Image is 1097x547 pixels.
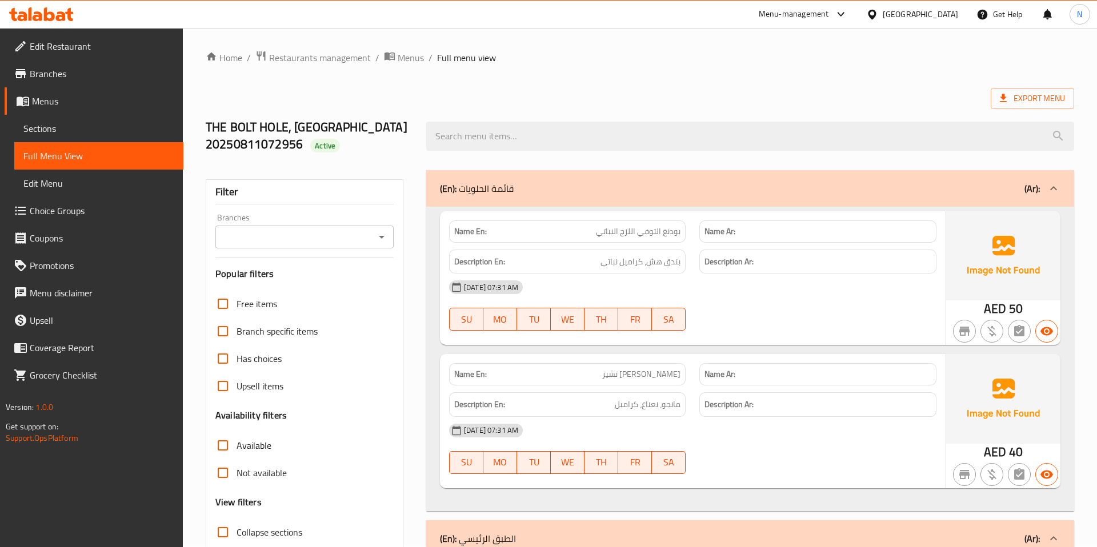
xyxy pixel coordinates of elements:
[237,352,282,365] span: Has choices
[237,439,271,452] span: Available
[269,51,371,65] span: Restaurants management
[440,530,457,547] b: (En):
[30,259,174,272] span: Promotions
[30,67,174,81] span: Branches
[759,7,829,21] div: Menu-management
[384,50,424,65] a: Menus
[215,496,262,509] h3: View filters
[440,180,457,197] b: (En):
[23,149,174,163] span: Full Menu View
[946,354,1060,443] img: Ae5nvW7+0k+MAAAAAElFTkSuQmCC
[517,451,551,474] button: TU
[704,226,735,238] strong: Name Ar:
[374,229,390,245] button: Open
[215,409,287,422] h3: Availability filters
[14,170,183,197] a: Edit Menu
[704,397,754,412] strong: Description Ar:
[522,311,546,328] span: TU
[6,400,34,415] span: Version:
[206,119,413,153] h2: THE BOLT HOLE, [GEOGRAPHIC_DATA] 20250811072956
[215,267,394,280] h3: Popular filters
[237,297,277,311] span: Free items
[459,282,523,293] span: [DATE] 07:31 AM
[652,308,686,331] button: SA
[615,397,680,412] span: مانجو، نعناع، كرامبل
[426,122,1074,151] input: search
[247,51,251,65] li: /
[584,308,618,331] button: TH
[946,211,1060,300] img: Ae5nvW7+0k+MAAAAAElFTkSuQmCC
[426,170,1074,207] div: (En): قائمة الحلويات(Ar):
[483,308,517,331] button: MO
[589,311,614,328] span: TH
[35,400,53,415] span: 1.0.0
[1024,180,1040,197] b: (Ar):
[984,297,1006,320] span: AED
[1008,320,1031,343] button: Not has choices
[704,368,735,380] strong: Name Ar:
[437,51,496,65] span: Full menu view
[215,180,394,204] div: Filter
[237,379,283,393] span: Upsell items
[1035,463,1058,486] button: Available
[454,397,505,412] strong: Description En:
[980,320,1003,343] button: Purchased item
[5,33,183,60] a: Edit Restaurant
[6,431,78,445] a: Support.OpsPlatform
[1008,463,1031,486] button: Not has choices
[5,361,183,389] a: Grocery Checklist
[454,368,487,380] strong: Name En:
[980,463,1003,486] button: Purchased item
[551,308,584,331] button: WE
[5,197,183,224] a: Choice Groups
[5,60,183,87] a: Branches
[5,279,183,307] a: Menu disclaimer
[30,368,174,382] span: Grocery Checklist
[5,307,183,334] a: Upsell
[589,454,614,470] span: TH
[5,252,183,279] a: Promotions
[32,94,174,108] span: Menus
[30,231,174,245] span: Coupons
[429,51,433,65] li: /
[555,454,580,470] span: WE
[449,308,483,331] button: SU
[1009,441,1023,463] span: 40
[488,454,513,470] span: MO
[984,441,1006,463] span: AED
[30,341,174,355] span: Coverage Report
[600,255,680,269] span: بندق هش، كراميل نباتي
[483,451,517,474] button: MO
[375,51,379,65] li: /
[440,182,514,195] p: قائمة الحلويات
[454,226,487,238] strong: Name En:
[14,142,183,170] a: Full Menu View
[426,207,1074,511] div: (En): قائمة الحلويات(Ar):
[656,311,681,328] span: SA
[618,451,652,474] button: FR
[30,204,174,218] span: Choice Groups
[953,320,976,343] button: Not branch specific item
[517,308,551,331] button: TU
[656,454,681,470] span: SA
[454,255,505,269] strong: Description En:
[488,311,513,328] span: MO
[652,451,686,474] button: SA
[551,451,584,474] button: WE
[237,466,287,480] span: Not available
[454,311,479,328] span: SU
[555,311,580,328] span: WE
[623,311,647,328] span: FR
[30,286,174,300] span: Menu disclaimer
[237,525,302,539] span: Collapse sections
[440,532,516,545] p: الطبق الرئيسي
[14,115,183,142] a: Sections
[449,451,483,474] button: SU
[602,368,680,380] span: تشيز [PERSON_NAME]
[704,255,754,269] strong: Description Ar:
[454,454,479,470] span: SU
[206,50,1074,65] nav: breadcrumb
[398,51,424,65] span: Menus
[584,451,618,474] button: TH
[1009,297,1023,320] span: 50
